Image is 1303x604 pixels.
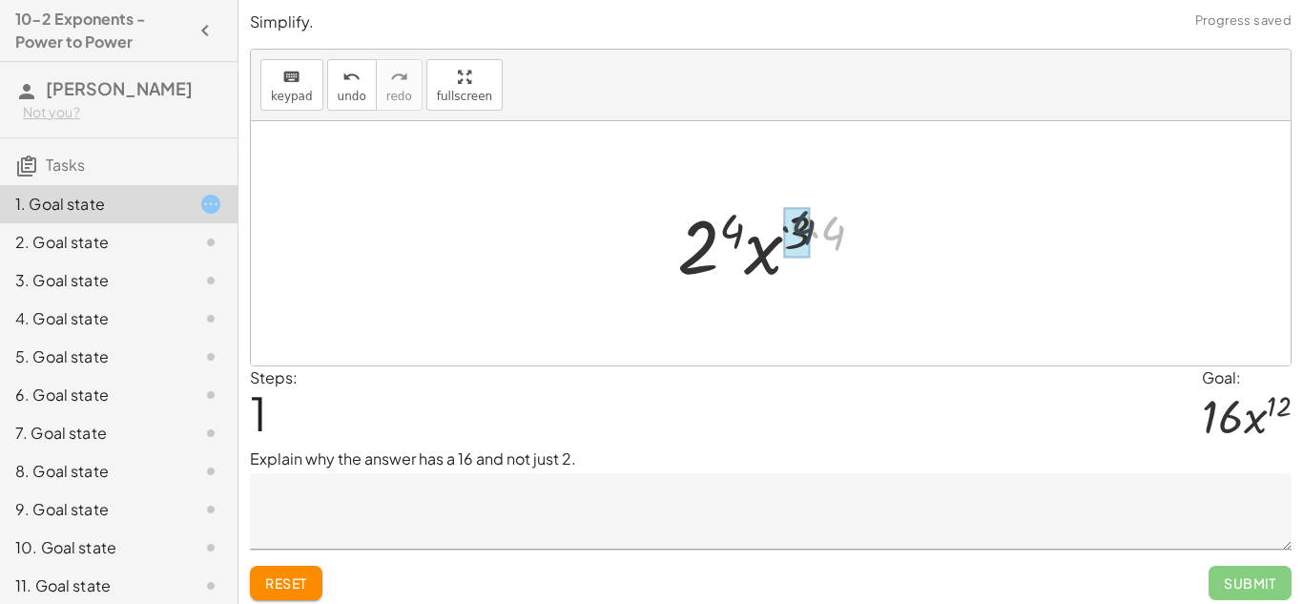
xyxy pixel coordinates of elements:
[250,566,322,600] button: Reset
[15,384,169,406] div: 6. Goal state
[199,422,222,445] i: Task not started.
[199,231,222,254] i: Task not started.
[15,345,169,368] div: 5. Goal state
[437,90,492,103] span: fullscreen
[271,90,313,103] span: keypad
[260,59,323,111] button: keyboardkeypad
[15,307,169,330] div: 4. Goal state
[265,574,307,592] span: Reset
[199,193,222,216] i: Task started.
[199,269,222,292] i: Task not started.
[199,536,222,559] i: Task not started.
[376,59,423,111] button: redoredo
[15,574,169,597] div: 11. Goal state
[15,231,169,254] div: 2. Goal state
[282,66,300,89] i: keyboard
[199,307,222,330] i: Task not started.
[390,66,408,89] i: redo
[327,59,377,111] button: undoundo
[199,574,222,597] i: Task not started.
[199,345,222,368] i: Task not started.
[15,193,169,216] div: 1. Goal state
[199,384,222,406] i: Task not started.
[23,103,222,122] div: Not you?
[199,460,222,483] i: Task not started.
[1195,11,1292,31] span: Progress saved
[250,11,1292,33] p: Simplify.
[386,90,412,103] span: redo
[426,59,503,111] button: fullscreen
[1202,366,1292,389] div: Goal:
[46,77,193,99] span: [PERSON_NAME]
[250,448,1292,470] p: Explain why the answer has a 16 and not just 2.
[15,422,169,445] div: 7. Goal state
[338,90,366,103] span: undo
[46,155,85,175] span: Tasks
[199,498,222,521] i: Task not started.
[15,8,188,53] h4: 10-2 Exponents - Power to Power
[15,498,169,521] div: 9. Goal state
[250,384,267,442] span: 1
[15,460,169,483] div: 8. Goal state
[250,367,298,387] label: Steps:
[342,66,361,89] i: undo
[15,536,169,559] div: 10. Goal state
[15,269,169,292] div: 3. Goal state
